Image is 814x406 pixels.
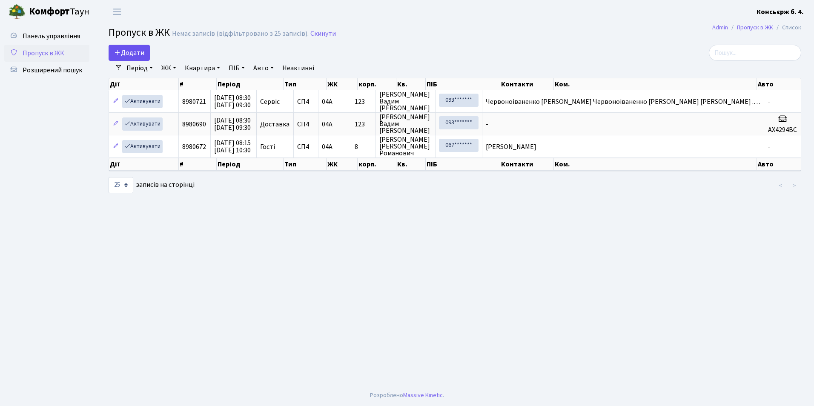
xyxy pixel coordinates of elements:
[122,140,163,153] a: Активувати
[709,45,801,61] input: Пошук...
[712,23,728,32] a: Admin
[426,158,500,171] th: ПІБ
[322,97,332,106] span: 04А
[4,45,89,62] a: Пропуск в ЖК
[737,23,773,32] a: Пропуск в ЖК
[217,158,284,171] th: Період
[106,5,128,19] button: Переключити навігацію
[23,49,64,58] span: Пропуск в ЖК
[500,158,554,171] th: Контакти
[260,121,289,128] span: Доставка
[4,62,89,79] a: Розширений пошук
[322,120,332,129] span: 04А
[486,120,488,129] span: -
[500,78,554,90] th: Контакти
[279,61,318,75] a: Неактивні
[284,78,327,90] th: Тип
[109,177,133,193] select: записів на сторінці
[486,142,536,152] span: [PERSON_NAME]
[396,78,426,90] th: Кв.
[768,126,797,134] h5: АХ4294ВС
[358,158,396,171] th: корп.
[250,61,277,75] a: Авто
[23,31,80,41] span: Панель управління
[122,95,163,108] a: Активувати
[358,78,396,90] th: корп.
[225,61,248,75] a: ПІБ
[172,30,309,38] div: Немає записів (відфільтровано з 25 записів).
[182,142,206,152] span: 8980672
[122,117,163,131] a: Активувати
[123,61,156,75] a: Період
[370,391,444,400] div: Розроблено .
[355,121,372,128] span: 123
[403,391,443,400] a: Massive Kinetic
[284,158,327,171] th: Тип
[182,97,206,106] span: 8980721
[554,158,757,171] th: Ком.
[773,23,801,32] li: Список
[355,143,372,150] span: 8
[757,78,801,90] th: Авто
[114,48,144,57] span: Додати
[322,142,332,152] span: 04А
[379,136,432,157] span: [PERSON_NAME] [PERSON_NAME] Романович
[29,5,70,18] b: Комфорт
[214,116,251,132] span: [DATE] 08:30 [DATE] 09:30
[355,98,372,105] span: 123
[214,138,251,155] span: [DATE] 08:15 [DATE] 10:30
[297,121,315,128] span: СП4
[297,98,315,105] span: СП4
[109,158,179,171] th: Дії
[379,114,432,134] span: [PERSON_NAME] Вадим [PERSON_NAME]
[9,3,26,20] img: logo.png
[158,61,180,75] a: ЖК
[327,78,358,90] th: ЖК
[109,25,170,40] span: Пропуск в ЖК
[396,158,426,171] th: Кв.
[182,120,206,129] span: 8980690
[699,19,814,37] nav: breadcrumb
[109,78,179,90] th: Дії
[554,78,757,90] th: Ком.
[4,28,89,45] a: Панель управління
[757,158,801,171] th: Авто
[260,98,280,105] span: Сервіс
[310,30,336,38] a: Скинути
[486,97,760,106] span: Червоноіваненко [PERSON_NAME] Червоноіваненко [PERSON_NAME] [PERSON_NAME] .…
[179,78,217,90] th: #
[768,142,770,152] span: -
[260,143,275,150] span: Гості
[179,158,217,171] th: #
[109,177,195,193] label: записів на сторінці
[217,78,284,90] th: Період
[181,61,224,75] a: Квартира
[379,91,432,112] span: [PERSON_NAME] Вадим [PERSON_NAME]
[297,143,315,150] span: СП4
[757,7,804,17] a: Консьєрж б. 4.
[23,66,82,75] span: Розширений пошук
[768,97,770,106] span: -
[214,93,251,110] span: [DATE] 08:30 [DATE] 09:30
[109,45,150,61] a: Додати
[426,78,500,90] th: ПІБ
[29,5,89,19] span: Таун
[327,158,358,171] th: ЖК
